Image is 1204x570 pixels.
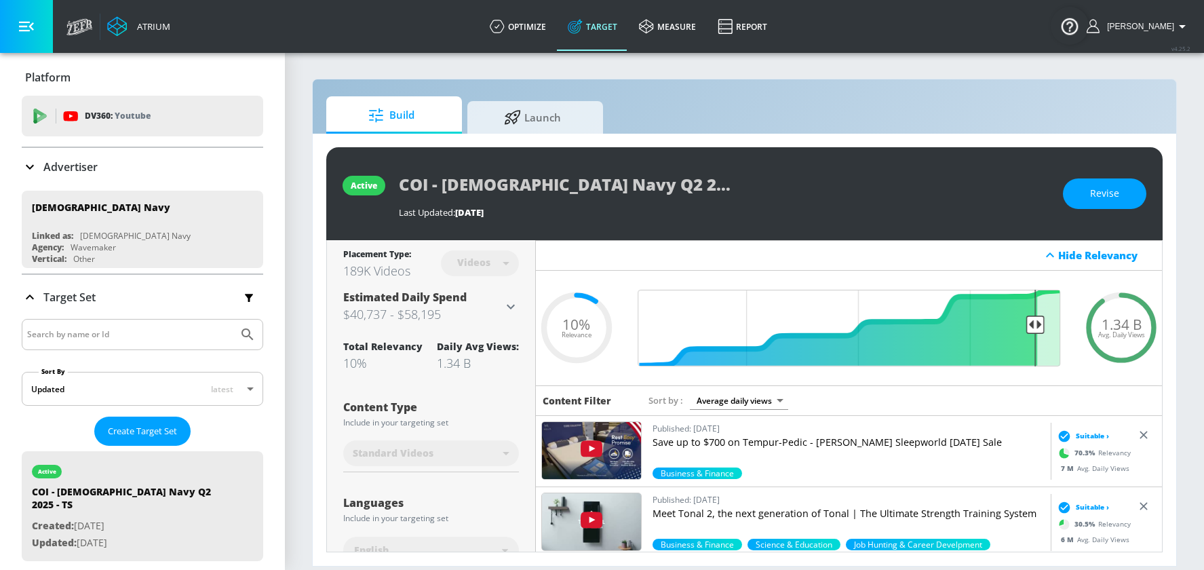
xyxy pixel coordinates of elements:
[38,468,56,475] div: active
[340,99,443,132] span: Build
[747,539,840,550] div: 30.5%
[32,536,77,549] span: Updated:
[653,421,1045,436] p: Published: [DATE]
[27,326,233,343] input: Search by name or Id
[1102,318,1142,332] span: 1.34 B
[132,20,170,33] div: Atrium
[22,275,263,320] div: Target Set
[1074,519,1098,529] span: 30.5 %
[707,2,778,51] a: Report
[108,423,177,439] span: Create Target Set
[71,242,116,253] div: Wavemaker
[653,421,1045,468] a: Published: [DATE]Save up to $700 on Tempur-Pedic - [PERSON_NAME] Sleepworld [DATE] Sale
[343,537,519,564] div: English
[542,422,641,479] img: Ie4xeGetmJQ
[562,332,591,339] span: Relevance
[1058,248,1154,262] div: Hide Relevancy
[343,402,519,413] div: Content Type
[343,290,467,305] span: Estimated Daily Spend
[39,367,68,376] label: Sort By
[32,519,74,532] span: Created:
[653,468,742,479] div: 70.3%
[343,305,503,324] h3: $40,737 - $58,195
[1054,514,1131,534] div: Relevancy
[1102,22,1174,31] span: login as: sharon.kwong@zefr.com
[543,394,611,407] h6: Content Filter
[22,191,263,268] div: [DEMOGRAPHIC_DATA] NavyLinked as:[DEMOGRAPHIC_DATA] NavyAgency:WavemakerVertical:Other
[1076,431,1109,441] span: Suitable ›
[343,419,519,427] div: Include in your targeting set
[1090,185,1119,202] span: Revise
[32,242,64,253] div: Agency:
[85,109,151,123] p: DV360:
[22,148,263,186] div: Advertiser
[1171,45,1190,52] span: v 4.25.2
[481,101,584,134] span: Launch
[107,16,170,37] a: Atrium
[1076,502,1109,512] span: Suitable ›
[557,2,628,51] a: Target
[343,340,423,353] div: Total Relevancy
[43,159,98,174] p: Advertiser
[1054,500,1109,514] div: Suitable ›
[536,240,1162,271] div: Hide Relevancy
[628,2,707,51] a: measure
[653,493,1045,507] p: Published: [DATE]
[542,493,641,550] img: LgGyzpfMhbU
[80,230,191,242] div: [DEMOGRAPHIC_DATA] Navy
[1054,429,1109,442] div: Suitable ›
[73,253,95,265] div: Other
[32,535,222,552] p: [DATE]
[32,253,66,265] div: Vertical:
[562,318,590,332] span: 10%
[479,2,557,51] a: optimize
[648,394,683,406] span: Sort by
[22,451,263,561] div: activeCOI - [DEMOGRAPHIC_DATA] Navy Q2 2025 - TSCreated:[DATE]Updated:[DATE]
[1051,7,1089,45] button: Open Resource Center
[631,290,1067,366] input: Final Threshold
[343,248,411,263] div: Placement Type:
[747,539,840,550] span: Science & Education
[31,383,64,395] div: Updated
[653,539,742,550] div: 30.5%
[1087,18,1190,35] button: [PERSON_NAME]
[455,206,484,218] span: [DATE]
[653,436,1045,449] p: Save up to $700 on Tempur-Pedic - [PERSON_NAME] Sleepworld [DATE] Sale
[653,468,742,479] span: Business & Finance
[1074,448,1098,458] span: 70.3 %
[22,96,263,136] div: DV360: Youtube
[450,256,497,268] div: Videos
[32,518,222,535] p: [DATE]
[846,539,990,550] div: 30.5%
[1054,463,1129,473] div: Avg. Daily Views
[43,290,96,305] p: Target Set
[211,383,233,395] span: latest
[32,230,73,242] div: Linked as:
[343,290,519,324] div: Estimated Daily Spend$40,737 - $58,195
[115,109,151,123] p: Youtube
[1054,442,1131,463] div: Relevancy
[353,446,433,460] span: Standard Videos
[690,392,788,410] div: Average daily views
[437,340,519,353] div: Daily Avg Views:
[343,514,519,522] div: Include in your targeting set
[846,539,990,550] span: Job Hunting & Career Develpment
[1061,534,1077,544] span: 6 M
[1054,534,1129,544] div: Avg. Daily Views
[653,493,1045,539] a: Published: [DATE]Meet Tonal 2, the next generation of Tonal | The Ultimate Strength Training System
[25,70,71,85] p: Platform
[343,263,411,279] div: 189K Videos
[1098,332,1145,339] span: Avg. Daily Views
[653,507,1045,520] p: Meet Tonal 2, the next generation of Tonal | The Ultimate Strength Training System
[437,355,519,371] div: 1.34 B
[1061,463,1077,472] span: 7 M
[354,544,389,557] span: English
[32,201,170,214] div: [DEMOGRAPHIC_DATA] Navy
[399,206,1049,218] div: Last Updated:
[653,539,742,550] span: Business & Finance
[343,355,423,371] div: 10%
[94,417,191,446] button: Create Target Set
[343,497,519,508] div: Languages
